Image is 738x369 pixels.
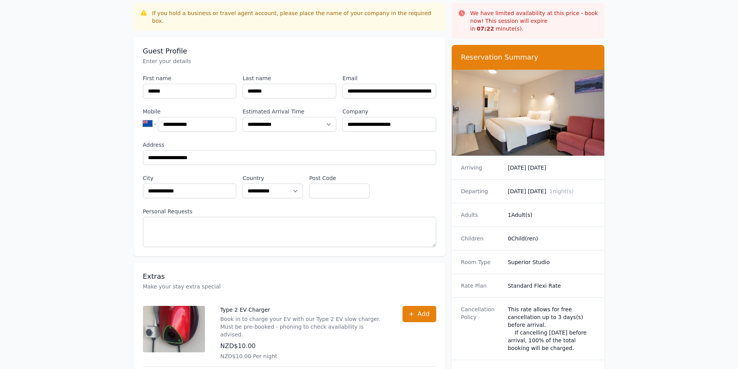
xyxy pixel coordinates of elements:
[461,211,502,219] dt: Adults
[461,258,502,266] dt: Room Type
[243,174,303,182] label: Country
[143,174,237,182] label: City
[243,108,336,115] label: Estimated Arrival Time
[143,108,237,115] label: Mobile
[508,235,595,242] dd: 0 Child(ren)
[143,208,436,215] label: Personal Requests
[461,187,502,195] dt: Departing
[461,305,502,352] dt: Cancellation Policy
[143,306,205,352] img: Type 2 EV Charger
[143,57,436,65] p: Enter your details
[403,306,436,322] button: Add
[143,74,237,82] label: First name
[549,188,574,194] span: 1 night(s)
[461,235,502,242] dt: Children
[143,272,436,281] h3: Extras
[220,352,387,360] p: NZD$10.00 Per night
[418,309,430,319] span: Add
[508,211,595,219] dd: 1 Adult(s)
[342,108,436,115] label: Company
[461,53,595,62] h3: Reservation Summary
[220,306,387,314] p: Type 2 EV Charger
[508,305,595,352] div: This rate allows for free cancellation up to 3 days(s) before arrival. If cancelling [DATE] befor...
[461,282,502,290] dt: Rate Plan
[508,258,595,266] dd: Superior Studio
[461,164,502,172] dt: Arriving
[143,283,436,290] p: Make your stay extra special
[152,9,439,25] div: If you hold a business or travel agent account, please place the name of your company in the requ...
[508,187,595,195] dd: [DATE] [DATE]
[508,282,595,290] dd: Standard Flexi Rate
[143,46,436,56] h3: Guest Profile
[508,164,595,172] dd: [DATE] [DATE]
[342,74,436,82] label: Email
[470,9,599,33] p: We have limited availability at this price - book now! This session will expire in minute(s).
[143,141,436,149] label: Address
[220,342,387,351] p: NZD$10.00
[452,70,605,156] img: Superior Studio
[243,74,336,82] label: Last name
[220,315,387,338] p: Book in to charge your EV with our Type 2 EV slow charger. Must be pre-booked - phoning to check ...
[477,26,494,32] strong: 07 : 22
[309,174,370,182] label: Post Code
